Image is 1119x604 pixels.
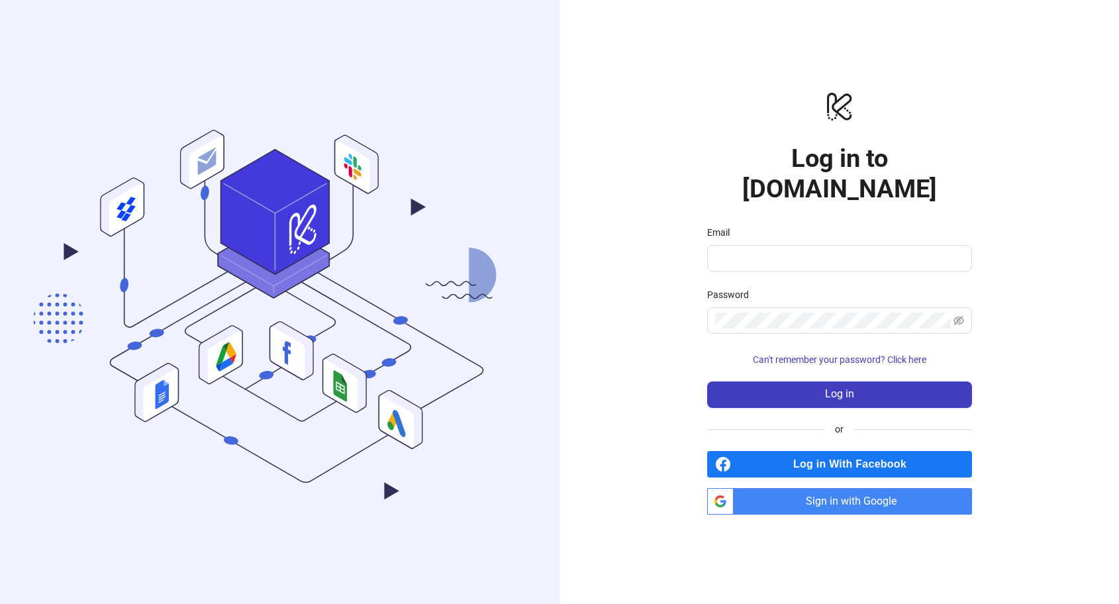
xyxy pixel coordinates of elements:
label: Password [707,287,757,302]
span: Log in [825,388,854,400]
button: Can't remember your password? Click here [707,350,972,371]
a: Can't remember your password? Click here [707,354,972,365]
span: or [824,422,854,436]
a: Log in With Facebook [707,451,972,478]
span: Sign in with Google [739,488,972,515]
span: Can't remember your password? Click here [753,354,926,365]
input: Email [715,250,961,266]
span: Log in With Facebook [736,451,972,478]
button: Log in [707,381,972,408]
input: Password [715,313,951,328]
a: Sign in with Google [707,488,972,515]
span: eye-invisible [953,315,964,326]
h1: Log in to [DOMAIN_NAME] [707,143,972,204]
label: Email [707,225,738,240]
